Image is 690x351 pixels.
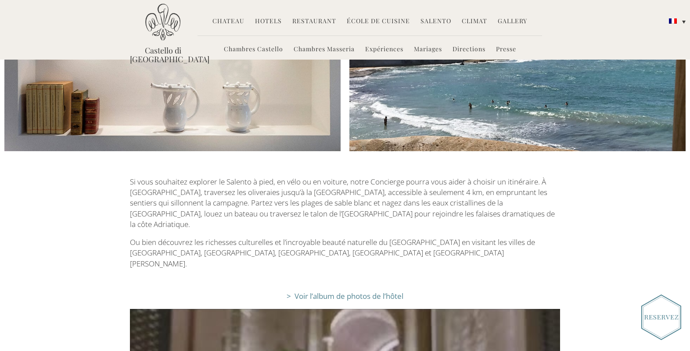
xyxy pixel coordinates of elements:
a: École de Cuisine [347,17,410,27]
a: Hotels [255,17,282,27]
a: Castello di [GEOGRAPHIC_DATA] [130,46,196,64]
img: Français [669,18,677,24]
a: Directions [453,45,485,55]
a: Climat [462,17,487,27]
a: Chateau [212,17,244,27]
img: Book_Button_French.png [641,294,681,340]
a: Gallery [498,17,527,27]
p: Si vous souhaitez explorer le Salento à pied, en vélo ou en voiture, notre Concierge pourra vous ... [130,177,560,230]
a: > Voir l’album de photos de l’hôtel [287,291,403,301]
img: Castello di Ugento [145,4,180,41]
a: Presse [496,45,516,55]
a: Restaurant [292,17,336,27]
a: Chambres Masseria [294,45,355,55]
a: Chambres Castello [224,45,283,55]
a: Salento [420,17,451,27]
a: Mariages [414,45,442,55]
p: Ou bien découvrez les richesses culturelles et l’incroyable beauté naturelle du [GEOGRAPHIC_DATA]... [130,237,560,269]
a: Expériences [365,45,403,55]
